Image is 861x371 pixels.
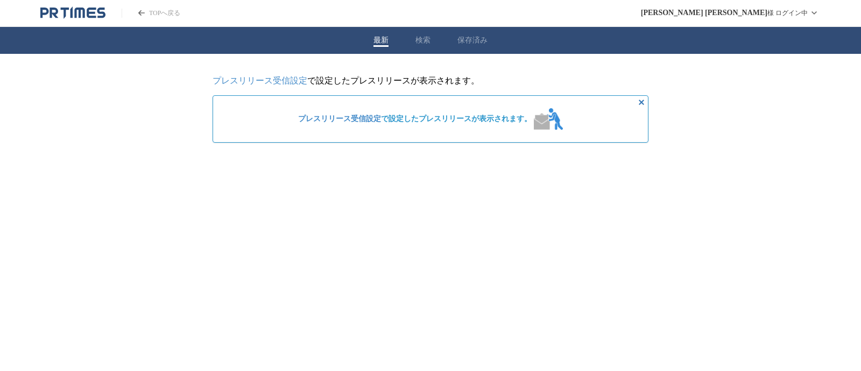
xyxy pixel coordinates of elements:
a: PR TIMESのトップページはこちら [40,6,105,19]
a: プレスリリース受信設定 [213,76,307,85]
button: 最新 [373,36,389,45]
p: で設定したプレスリリースが表示されます。 [213,75,648,87]
button: 非表示にする [635,96,648,109]
a: プレスリリース受信設定 [298,115,381,123]
span: [PERSON_NAME] [PERSON_NAME] [641,9,767,17]
button: 検索 [415,36,430,45]
button: 保存済み [457,36,488,45]
span: で設定したプレスリリースが表示されます。 [298,114,532,124]
a: PR TIMESのトップページはこちら [122,9,180,18]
